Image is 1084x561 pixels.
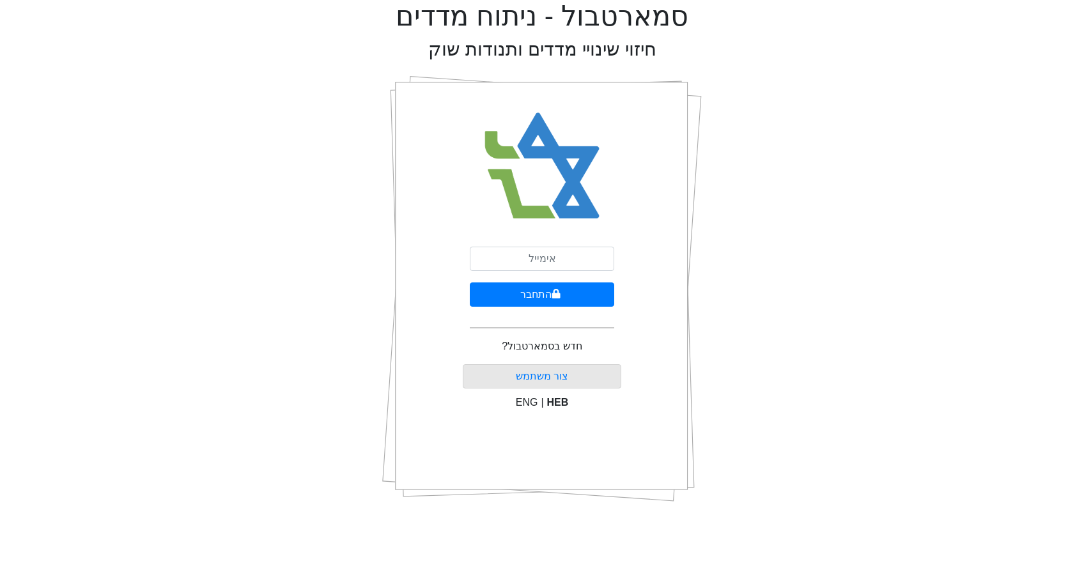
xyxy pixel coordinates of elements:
a: צור משתמש [516,371,568,381]
input: אימייל [470,247,614,271]
p: חדש בסמארטבול? [502,339,582,354]
h2: חיזוי שינויי מדדים ותנודות שוק [428,38,656,61]
span: | [541,397,543,408]
span: ENG [516,397,538,408]
img: Smart Bull [473,96,612,236]
button: התחבר [470,282,614,307]
button: צור משתמש [463,364,622,388]
span: HEB [547,397,569,408]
